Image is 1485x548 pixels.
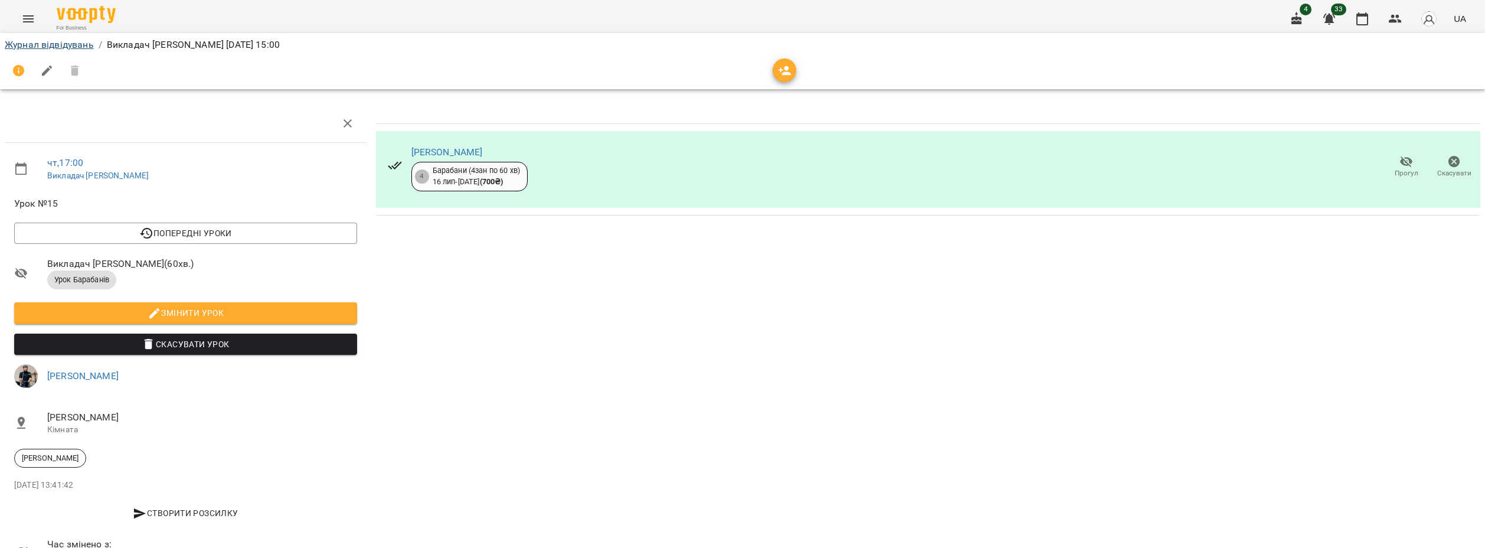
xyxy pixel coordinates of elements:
span: Скасувати Урок [24,337,348,351]
button: Скасувати [1430,151,1478,184]
span: 4 [1300,4,1311,15]
span: 33 [1331,4,1346,15]
a: Викладач [PERSON_NAME] [47,171,149,180]
span: Урок №15 [14,197,357,211]
span: Змінити урок [24,306,348,320]
span: Урок Барабанів [47,275,116,285]
a: [PERSON_NAME] [411,146,483,158]
li: / [99,38,102,52]
span: [PERSON_NAME] [15,453,86,464]
button: Прогул [1382,151,1430,184]
button: Скасувати Урок [14,334,357,355]
nav: breadcrumb [5,38,1480,52]
button: Змінити урок [14,302,357,324]
p: [DATE] 13:41:42 [14,480,357,491]
div: Барабани (4зан по 60 хв) 16 лип - [DATE] [433,165,521,187]
span: Попередні уроки [24,226,348,240]
span: Створити розсилку [19,506,352,520]
p: Кімната [47,424,357,436]
a: [PERSON_NAME] [47,370,119,381]
img: Voopty Logo [57,6,116,23]
button: Створити розсилку [14,503,357,524]
div: [PERSON_NAME] [14,449,86,468]
span: Скасувати [1437,168,1471,178]
span: UA [1454,12,1466,25]
button: Попередні уроки [14,223,357,244]
span: Викладач [PERSON_NAME] ( 60 хв. ) [47,257,357,271]
p: Викладач [PERSON_NAME] [DATE] 15:00 [107,38,280,52]
span: [PERSON_NAME] [47,410,357,425]
a: чт , 17:00 [47,157,83,168]
button: UA [1449,8,1471,30]
div: 4 [415,169,429,184]
span: Прогул [1395,168,1418,178]
button: Menu [14,5,42,33]
b: ( 700 ₴ ) [480,177,503,186]
span: For Business [57,24,116,32]
a: Журнал відвідувань [5,39,94,50]
img: avatar_s.png [1421,11,1437,27]
img: 59cbb181f044ac88ef6da2a6e9267947.jpg [14,364,38,388]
